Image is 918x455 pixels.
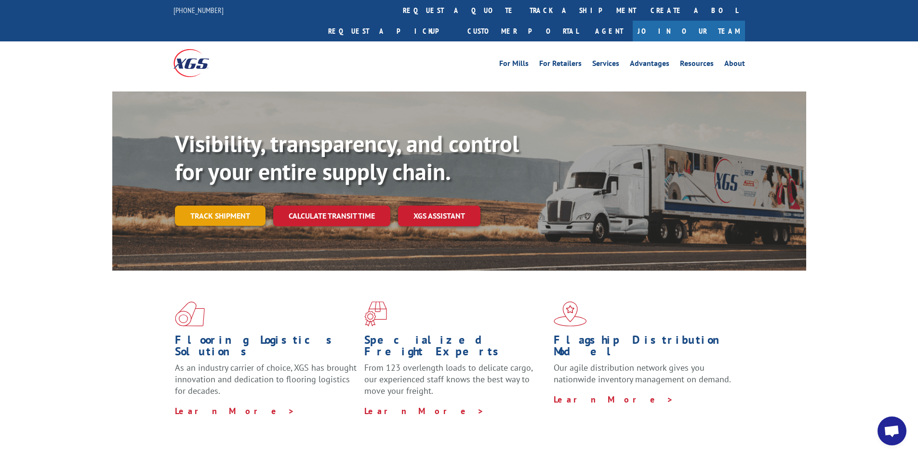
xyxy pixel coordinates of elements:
[321,21,460,41] a: Request a pickup
[460,21,585,41] a: Customer Portal
[585,21,633,41] a: Agent
[175,362,357,396] span: As an industry carrier of choice, XGS has brought innovation and dedication to flooring logistics...
[554,301,587,326] img: xgs-icon-flagship-distribution-model-red
[499,60,529,70] a: For Mills
[175,129,519,186] b: Visibility, transparency, and control for your entire supply chain.
[554,394,674,405] a: Learn More >
[364,301,387,326] img: xgs-icon-focused-on-flooring-red
[364,334,546,362] h1: Specialized Freight Experts
[554,362,731,385] span: Our agile distribution network gives you nationwide inventory management on demand.
[878,416,906,445] a: Open chat
[398,206,480,226] a: XGS ASSISTANT
[633,21,745,41] a: Join Our Team
[724,60,745,70] a: About
[175,405,295,416] a: Learn More >
[175,334,357,362] h1: Flooring Logistics Solutions
[175,206,266,226] a: Track shipment
[364,405,484,416] a: Learn More >
[173,5,224,15] a: [PHONE_NUMBER]
[539,60,582,70] a: For Retailers
[273,206,390,226] a: Calculate transit time
[680,60,714,70] a: Resources
[630,60,669,70] a: Advantages
[592,60,619,70] a: Services
[364,362,546,405] p: From 123 overlength loads to delicate cargo, our experienced staff knows the best way to move you...
[175,301,205,326] img: xgs-icon-total-supply-chain-intelligence-red
[554,334,736,362] h1: Flagship Distribution Model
